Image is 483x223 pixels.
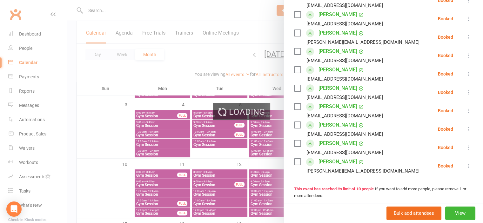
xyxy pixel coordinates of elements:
div: Booked [438,127,453,131]
a: [PERSON_NAME] [319,28,357,38]
a: [PERSON_NAME] [319,83,357,93]
div: Booked [438,35,453,39]
strong: This event has reached its limit of 10 people. [294,187,375,191]
button: Bulk add attendees [386,207,441,220]
div: If you want to add more people, please remove 1 or more attendees. [294,186,473,199]
div: Booked [438,16,453,21]
div: Booked [438,72,453,76]
div: Booked [438,90,453,95]
div: Booked [438,108,453,113]
div: Booked [438,164,453,168]
a: [PERSON_NAME] [319,46,357,56]
a: [PERSON_NAME] [319,65,357,75]
div: [EMAIL_ADDRESS][DOMAIN_NAME] [306,1,383,10]
a: [PERSON_NAME] [319,102,357,112]
div: [EMAIL_ADDRESS][DOMAIN_NAME] [306,130,383,138]
div: [PERSON_NAME][EMAIL_ADDRESS][DOMAIN_NAME] [306,167,419,175]
div: [EMAIL_ADDRESS][DOMAIN_NAME] [306,148,383,157]
div: Booked [438,53,453,58]
div: Open Intercom Messenger [6,201,22,217]
div: [EMAIL_ADDRESS][DOMAIN_NAME] [306,75,383,83]
div: [PERSON_NAME][EMAIL_ADDRESS][DOMAIN_NAME] [306,38,419,46]
button: View [445,207,475,220]
div: [EMAIL_ADDRESS][DOMAIN_NAME] [306,20,383,28]
div: Booked [438,145,453,150]
div: [EMAIL_ADDRESS][DOMAIN_NAME] [306,56,383,65]
a: [PERSON_NAME] [319,157,357,167]
a: [PERSON_NAME] [319,120,357,130]
a: [PERSON_NAME] [319,138,357,148]
div: [EMAIL_ADDRESS][DOMAIN_NAME] [306,112,383,120]
div: [EMAIL_ADDRESS][DOMAIN_NAME] [306,93,383,102]
a: [PERSON_NAME] [319,10,357,20]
